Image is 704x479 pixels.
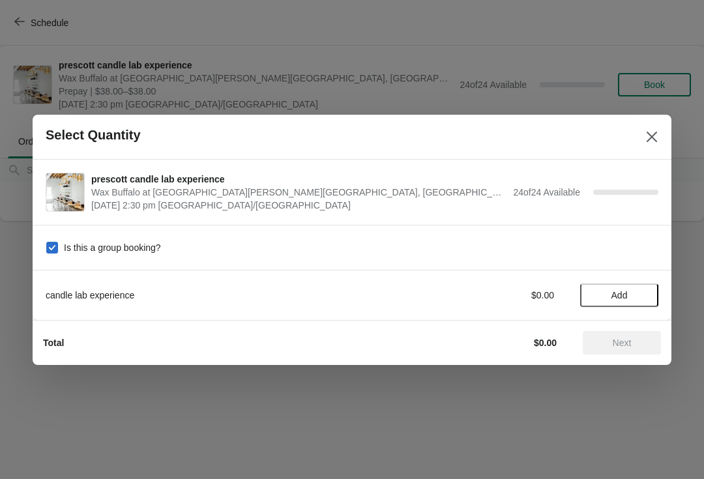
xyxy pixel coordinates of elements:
[46,128,141,143] h2: Select Quantity
[433,289,554,302] div: $0.00
[91,186,506,199] span: Wax Buffalo at [GEOGRAPHIC_DATA][PERSON_NAME][GEOGRAPHIC_DATA], [GEOGRAPHIC_DATA], [GEOGRAPHIC_DA...
[91,199,506,212] span: [DATE] 2:30 pm [GEOGRAPHIC_DATA]/[GEOGRAPHIC_DATA]
[611,290,628,300] span: Add
[43,338,64,348] strong: Total
[46,289,407,302] div: candle lab experience
[580,283,658,307] button: Add
[534,338,557,348] strong: $0.00
[46,173,84,211] img: prescott candle lab experience | Wax Buffalo at Prescott, Prescott Avenue, Lincoln, NE, USA | Sep...
[640,125,664,149] button: Close
[64,241,161,254] span: Is this a group booking?
[91,173,506,186] span: prescott candle lab experience
[513,187,580,197] span: 24 of 24 Available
